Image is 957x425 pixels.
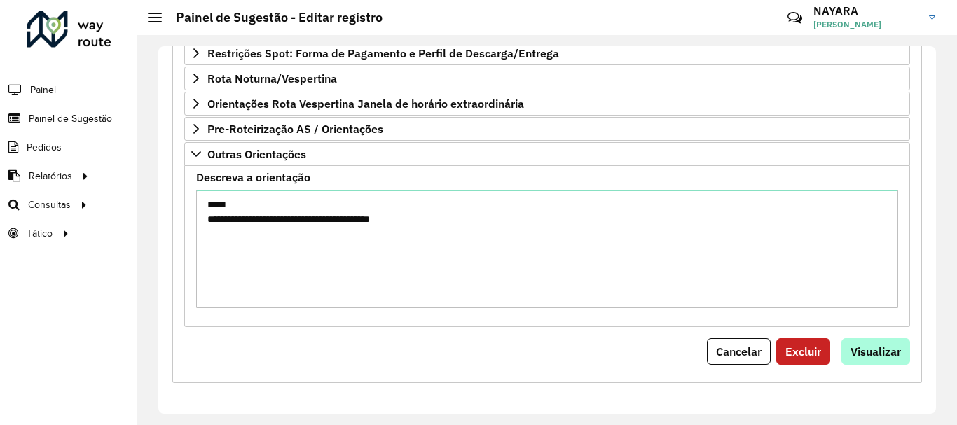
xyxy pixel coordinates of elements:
[184,92,910,116] a: Orientações Rota Vespertina Janela de horário extraordinária
[716,344,762,358] span: Cancelar
[27,140,62,155] span: Pedidos
[207,73,337,84] span: Rota Noturna/Vespertina
[207,48,559,59] span: Restrições Spot: Forma de Pagamento e Perfil de Descarga/Entrega
[162,10,383,25] h2: Painel de Sugestão - Editar registro
[29,169,72,183] span: Relatórios
[780,3,810,33] a: Contato Rápido
[707,338,771,365] button: Cancelar
[851,344,901,358] span: Visualizar
[196,169,310,186] label: Descreva a orientação
[776,338,830,365] button: Excluir
[29,111,112,126] span: Painel de Sugestão
[184,142,910,166] a: Outras Orientações
[30,83,56,97] span: Painel
[207,98,524,109] span: Orientações Rota Vespertina Janela de horário extraordinária
[207,123,383,134] span: Pre-Roteirização AS / Orientações
[813,4,918,18] h3: NAYARA
[184,117,910,141] a: Pre-Roteirização AS / Orientações
[207,148,306,160] span: Outras Orientações
[27,226,53,241] span: Tático
[184,41,910,65] a: Restrições Spot: Forma de Pagamento e Perfil de Descarga/Entrega
[785,344,821,358] span: Excluir
[841,338,910,365] button: Visualizar
[184,166,910,326] div: Outras Orientações
[184,67,910,90] a: Rota Noturna/Vespertina
[28,197,71,212] span: Consultas
[813,18,918,31] span: [PERSON_NAME]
